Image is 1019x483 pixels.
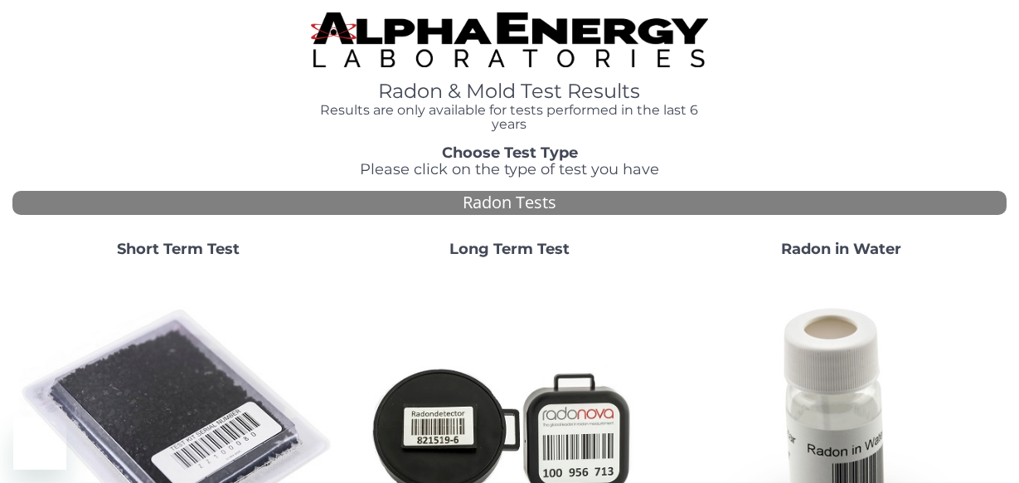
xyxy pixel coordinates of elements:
strong: Short Term Test [117,240,240,258]
iframe: Button to launch messaging window [13,417,66,470]
div: Radon Tests [12,191,1007,215]
strong: Long Term Test [449,240,570,258]
strong: Radon in Water [781,240,901,258]
h4: Results are only available for tests performed in the last 6 years [311,103,709,132]
img: TightCrop.jpg [311,12,709,67]
span: Please click on the type of test you have [360,160,659,178]
strong: Choose Test Type [442,144,578,162]
h1: Radon & Mold Test Results [311,80,709,102]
